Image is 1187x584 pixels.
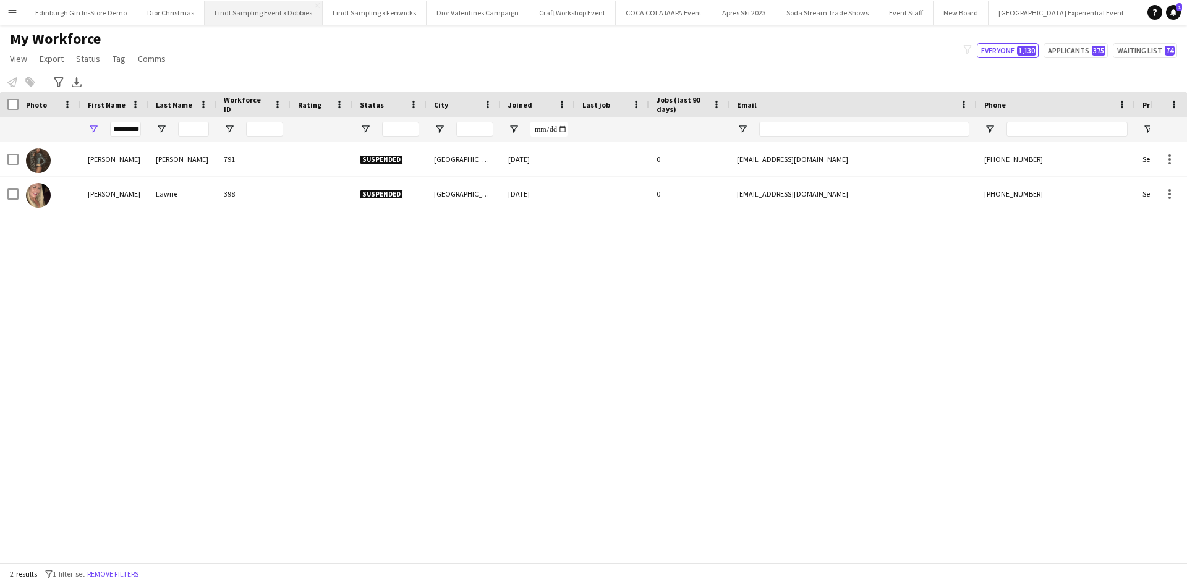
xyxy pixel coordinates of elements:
[71,51,105,67] a: Status
[178,122,209,137] input: Last Name Filter Input
[224,124,235,135] button: Open Filter Menu
[977,142,1135,176] div: [PHONE_NUMBER]
[657,95,707,114] span: Jobs (last 90 days)
[25,1,137,25] button: Edinburgh Gin In-Store Demo
[323,1,427,25] button: Lindt Sampling x Fenwicks
[984,100,1006,109] span: Phone
[88,100,126,109] span: First Name
[80,177,148,211] div: [PERSON_NAME]
[110,122,141,137] input: First Name Filter Input
[80,142,148,176] div: [PERSON_NAME]
[649,142,730,176] div: 0
[5,51,32,67] a: View
[530,122,568,137] input: Joined Filter Input
[434,100,448,109] span: City
[730,177,977,211] div: [EMAIL_ADDRESS][DOMAIN_NAME]
[382,122,419,137] input: Status Filter Input
[108,51,130,67] a: Tag
[649,177,730,211] div: 0
[1044,43,1108,58] button: Applicants375
[156,100,192,109] span: Last Name
[977,177,1135,211] div: [PHONE_NUMBER]
[1006,122,1128,137] input: Phone Filter Input
[360,155,403,164] span: Suspended
[776,1,879,25] button: Soda Stream Trade Shows
[737,100,757,109] span: Email
[76,53,100,64] span: Status
[427,142,501,176] div: [GEOGRAPHIC_DATA]
[759,122,969,137] input: Email Filter Input
[501,177,575,211] div: [DATE]
[148,177,216,211] div: Lawrie
[984,124,995,135] button: Open Filter Menu
[1017,46,1036,56] span: 1,130
[10,30,101,48] span: My Workforce
[427,177,501,211] div: [GEOGRAPHIC_DATA]
[360,100,384,109] span: Status
[156,124,167,135] button: Open Filter Menu
[148,142,216,176] div: [PERSON_NAME]
[1113,43,1177,58] button: Waiting list74
[10,53,27,64] span: View
[216,142,291,176] div: 791
[529,1,616,25] button: Craft Workshop Event
[133,51,171,67] a: Comms
[137,1,205,25] button: Dior Christmas
[582,100,610,109] span: Last job
[508,124,519,135] button: Open Filter Menu
[298,100,321,109] span: Rating
[51,75,66,90] app-action-btn: Advanced filters
[730,142,977,176] div: [EMAIL_ADDRESS][DOMAIN_NAME]
[508,100,532,109] span: Joined
[501,142,575,176] div: [DATE]
[360,124,371,135] button: Open Filter Menu
[360,190,403,199] span: Suspended
[1092,46,1105,56] span: 375
[1142,100,1167,109] span: Profile
[205,1,323,25] button: Lindt Sampling Event x Dobbies
[246,122,283,137] input: Workforce ID Filter Input
[989,1,1134,25] button: [GEOGRAPHIC_DATA] Experiential Event
[26,183,51,208] img: Kimberley Lawrie
[88,124,99,135] button: Open Filter Menu
[934,1,989,25] button: New Board
[1142,124,1154,135] button: Open Filter Menu
[216,177,291,211] div: 398
[456,122,493,137] input: City Filter Input
[1176,3,1182,11] span: 1
[85,567,141,581] button: Remove filters
[53,569,85,578] span: 1 filter set
[138,53,166,64] span: Comms
[879,1,934,25] button: Event Staff
[35,51,69,67] a: Export
[40,53,64,64] span: Export
[737,124,748,135] button: Open Filter Menu
[434,124,445,135] button: Open Filter Menu
[712,1,776,25] button: Apres Ski 2023
[427,1,529,25] button: Dior Valentines Campaign
[977,43,1039,58] button: Everyone1,130
[69,75,84,90] app-action-btn: Export XLSX
[113,53,126,64] span: Tag
[1166,5,1181,20] a: 1
[616,1,712,25] button: COCA COLA IAAPA Event
[1165,46,1175,56] span: 74
[26,100,47,109] span: Photo
[26,148,51,173] img: Kimberley Hannah
[224,95,268,114] span: Workforce ID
